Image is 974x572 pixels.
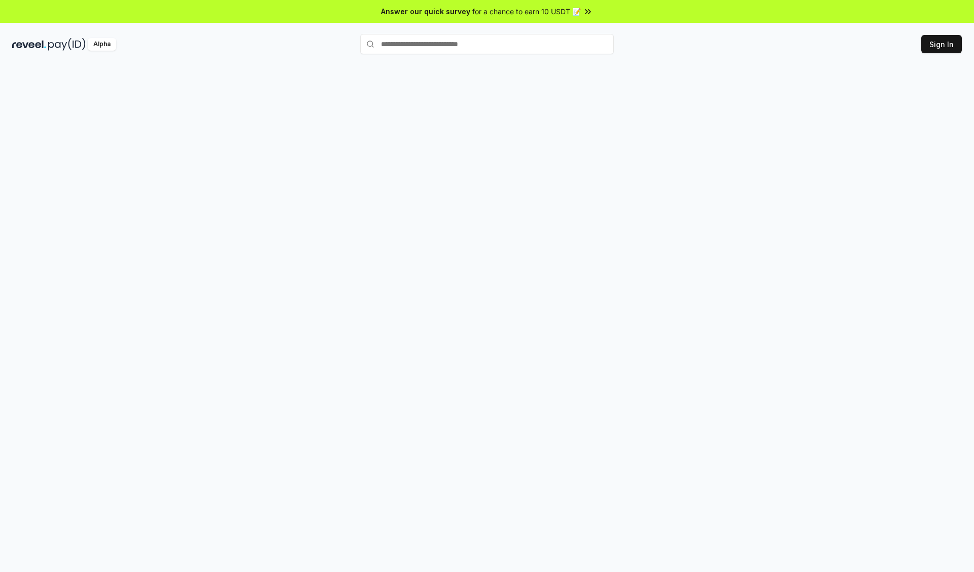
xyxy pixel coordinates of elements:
span: Answer our quick survey [381,6,470,17]
img: pay_id [48,38,86,51]
span: for a chance to earn 10 USDT 📝 [472,6,581,17]
button: Sign In [921,35,962,53]
div: Alpha [88,38,116,51]
img: reveel_dark [12,38,46,51]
